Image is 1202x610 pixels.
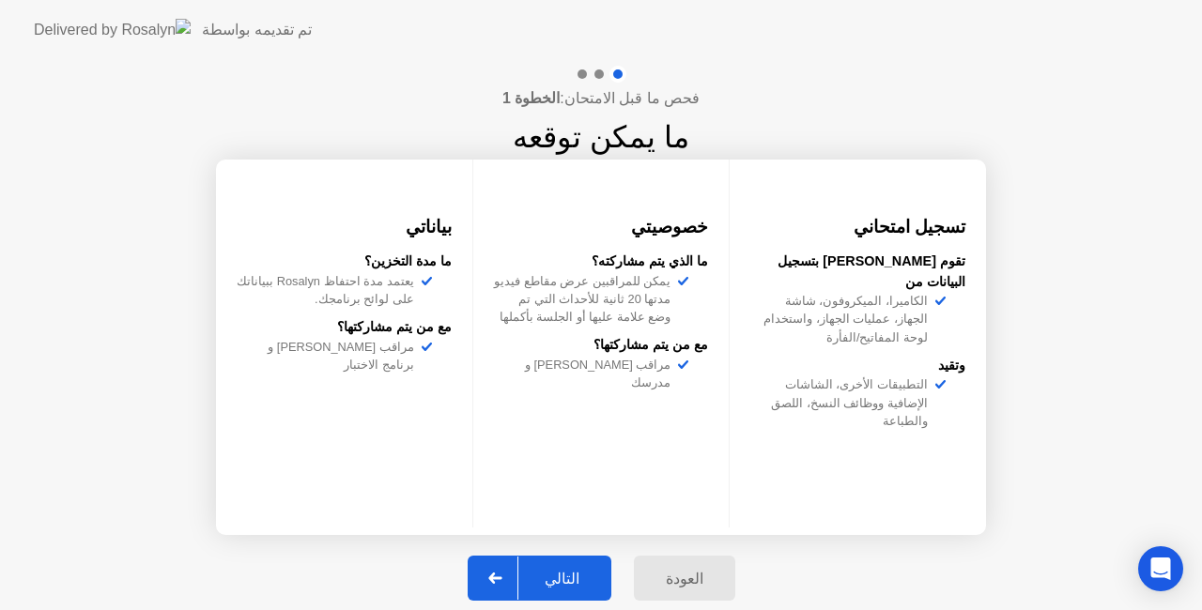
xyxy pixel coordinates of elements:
div: مع من يتم مشاركتها؟ [494,335,709,356]
h3: خصوصيتي [494,214,709,240]
div: العودة [640,570,730,587]
div: تقوم [PERSON_NAME] بتسجيل البيانات من [750,252,965,292]
div: ما الذي يتم مشاركته؟ [494,252,709,272]
div: تم تقديمه بواسطة [202,19,312,41]
button: التالي [468,556,611,601]
div: مراقب [PERSON_NAME] و مدرسك [494,356,679,391]
h3: بياناتي [237,214,452,240]
button: العودة [634,556,735,601]
div: مع من يتم مشاركتها؟ [237,317,452,338]
h3: تسجيل امتحاني [750,214,965,240]
div: الكاميرا، الميكروفون، شاشة الجهاز، عمليات الجهاز، واستخدام لوحة المفاتيح/الفأرة [750,292,935,346]
b: الخطوة 1 [502,90,560,106]
div: يمكن للمراقبين عرض مقاطع فيديو مدتها 20 ثانية للأحداث التي تم وضع علامة عليها أو الجلسة بأكملها [494,272,679,327]
img: Delivered by Rosalyn [34,19,191,40]
div: وتقيد [750,356,965,376]
div: التالي [518,570,606,587]
div: Open Intercom Messenger [1138,546,1183,591]
div: التطبيقات الأخرى، الشاشات الإضافية ووظائف النسخ، اللصق والطباعة [750,375,935,430]
div: يعتمد مدة احتفاظ Rosalyn ببياناتك على لوائح برنامجك. [237,272,422,308]
div: ما مدة التخزين؟ [237,252,452,272]
div: مراقب [PERSON_NAME] و برنامج الاختبار [237,338,422,374]
h1: ما يمكن توقعه [513,114,689,160]
h4: فحص ما قبل الامتحان: [502,87,700,110]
